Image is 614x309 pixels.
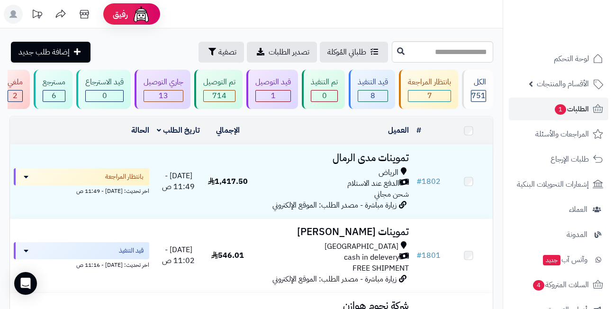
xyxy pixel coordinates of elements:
a: تم التنفيذ 0 [300,70,347,109]
span: [DATE] - 11:49 ص [162,170,195,192]
div: ملغي [8,77,23,88]
span: زيارة مباشرة - مصدر الطلب: الموقع الإلكتروني [272,273,397,285]
a: إشعارات التحويلات البنكية [509,173,608,196]
a: تصدير الطلبات [247,42,317,63]
div: 8 [358,91,388,101]
button: تصفية [199,42,244,63]
a: لوحة التحكم [509,47,608,70]
a: المدونة [509,223,608,246]
span: المراجعات والأسئلة [535,127,589,141]
span: FREE SHIPMENT [352,263,409,274]
a: وآتس آبجديد [509,248,608,271]
div: قيد التوصيل [255,77,291,88]
span: 2 [13,90,18,101]
span: 0 [102,90,107,101]
div: تم التوصيل [203,77,235,88]
a: # [416,125,421,136]
a: إضافة طلب جديد [11,42,90,63]
span: 1 [271,90,276,101]
span: السلات المتروكة [532,278,589,291]
span: طلبات الإرجاع [551,153,589,166]
span: لوحة التحكم [554,52,589,65]
div: Open Intercom Messenger [14,272,37,295]
span: # [416,250,422,261]
div: اخر تحديث: [DATE] - 11:49 ص [14,185,149,195]
span: 4 [533,280,545,291]
a: العملاء [509,198,608,221]
a: طلبات الإرجاع [509,148,608,171]
div: جاري التوصيل [144,77,183,88]
span: تصدير الطلبات [269,46,309,58]
a: طلباتي المُوكلة [320,42,388,63]
span: طلباتي المُوكلة [327,46,366,58]
span: 1 [555,104,567,115]
span: [GEOGRAPHIC_DATA] [325,241,398,252]
a: الحالة [131,125,149,136]
div: 0 [86,91,123,101]
a: #1802 [416,176,441,187]
a: بانتظار المراجعة 7 [397,70,460,109]
div: 1 [256,91,290,101]
span: 7 [427,90,432,101]
h3: تموينات مدى الرمال [256,153,409,164]
span: قيد التنفيذ [119,246,144,255]
span: رفيق [113,9,128,20]
span: جديد [543,255,560,265]
a: #1801 [416,250,441,261]
div: 13 [144,91,183,101]
a: مسترجع 6 [32,70,74,109]
span: [DATE] - 11:02 ص [162,244,195,266]
span: 0 [322,90,327,101]
span: 751 [471,90,486,101]
img: logo-2.png [550,21,605,41]
div: تم التنفيذ [311,77,338,88]
span: بانتظار المراجعة [105,172,144,182]
span: # [416,176,422,187]
img: ai-face.png [132,5,151,24]
a: الطلبات1 [509,98,608,120]
a: جاري التوصيل 13 [133,70,192,109]
div: الكل [471,77,486,88]
div: قيد التنفيذ [358,77,388,88]
span: 1,417.50 [208,176,248,187]
a: قيد الاسترجاع 0 [74,70,133,109]
a: الكل751 [460,70,495,109]
span: إشعارات التحويلات البنكية [517,178,589,191]
div: مسترجع [43,77,65,88]
a: تم التوصيل 714 [192,70,244,109]
span: cash in delevery [344,252,399,263]
a: تحديثات المنصة [25,5,49,26]
span: الدفع عند الاستلام [347,178,399,189]
span: الأقسام والمنتجات [537,77,589,91]
span: إضافة طلب جديد [18,46,70,58]
div: بانتظار المراجعة [408,77,451,88]
a: قيد التوصيل 1 [244,70,300,109]
div: اخر تحديث: [DATE] - 11:16 ص [14,259,149,269]
span: تصفية [218,46,236,58]
div: 6 [43,91,65,101]
span: 6 [52,90,56,101]
a: تاريخ الطلب [157,125,200,136]
span: 8 [370,90,375,101]
a: السلات المتروكة4 [509,273,608,296]
h3: تموينات [PERSON_NAME] [256,227,409,237]
div: 2 [8,91,22,101]
div: 714 [204,91,235,101]
div: 7 [408,91,451,101]
span: زيارة مباشرة - مصدر الطلب: الموقع الإلكتروني [272,200,397,211]
a: العميل [388,125,409,136]
span: 13 [159,90,168,101]
span: شحن مجاني [374,189,409,200]
a: قيد التنفيذ 8 [347,70,397,109]
span: 714 [212,90,226,101]
span: المدونة [567,228,587,241]
a: المراجعات والأسئلة [509,123,608,145]
span: الرياض [379,167,398,178]
span: العملاء [569,203,587,216]
div: قيد الاسترجاع [85,77,124,88]
div: 0 [311,91,337,101]
a: الإجمالي [216,125,240,136]
span: الطلبات [554,102,589,116]
span: وآتس آب [542,253,587,266]
span: 546.01 [211,250,244,261]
